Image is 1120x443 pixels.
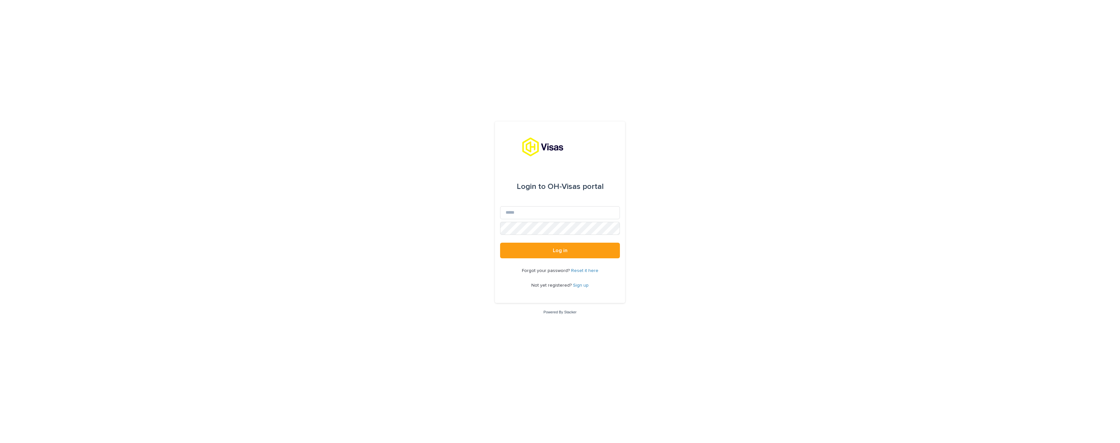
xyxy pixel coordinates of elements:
a: Powered By Stacker [543,310,576,314]
span: Forgot your password? [522,268,571,273]
a: Sign up [573,283,589,288]
img: tx8HrbJQv2PFQx4TXEq5 [522,137,598,157]
button: Log in [500,243,620,258]
a: Reset it here [571,268,598,273]
div: OH-Visas portal [517,178,604,196]
span: Not yet registered? [531,283,573,288]
span: Log in [553,248,567,253]
span: Login to [517,183,546,191]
